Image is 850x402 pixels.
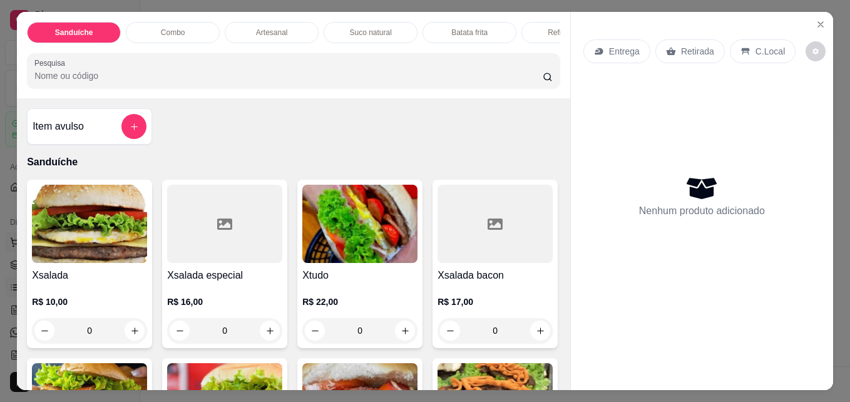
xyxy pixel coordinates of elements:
button: increase-product-quantity [125,321,145,341]
p: Retirada [681,45,714,58]
p: C.Local [755,45,785,58]
p: Entrega [609,45,640,58]
p: Nenhum produto adicionado [639,204,765,219]
label: Pesquisa [34,58,69,68]
p: Combo [161,28,185,38]
h4: Xsalada [32,268,147,283]
p: Sanduíche [55,28,93,38]
h4: Item avulso [33,119,84,134]
h4: Xsalada bacon [438,268,553,283]
img: product-image [302,185,417,263]
button: decrease-product-quantity [305,321,325,341]
button: Close [811,14,831,34]
p: Suco natural [349,28,391,38]
button: decrease-product-quantity [806,41,826,61]
p: R$ 16,00 [167,296,282,308]
p: Artesanal [256,28,288,38]
p: R$ 10,00 [32,296,147,308]
input: Pesquisa [34,70,543,82]
button: add-separate-item [121,114,146,139]
button: increase-product-quantity [395,321,415,341]
button: decrease-product-quantity [170,321,190,341]
p: R$ 17,00 [438,296,553,308]
p: Refrigerante [548,28,589,38]
button: increase-product-quantity [260,321,280,341]
button: decrease-product-quantity [440,321,460,341]
p: Sanduíche [27,155,560,170]
h4: Xsalada especial [167,268,282,283]
button: increase-product-quantity [530,321,550,341]
p: R$ 22,00 [302,296,417,308]
button: decrease-product-quantity [34,321,54,341]
h4: Xtudo [302,268,417,283]
p: Batata frita [451,28,488,38]
img: product-image [32,185,147,263]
